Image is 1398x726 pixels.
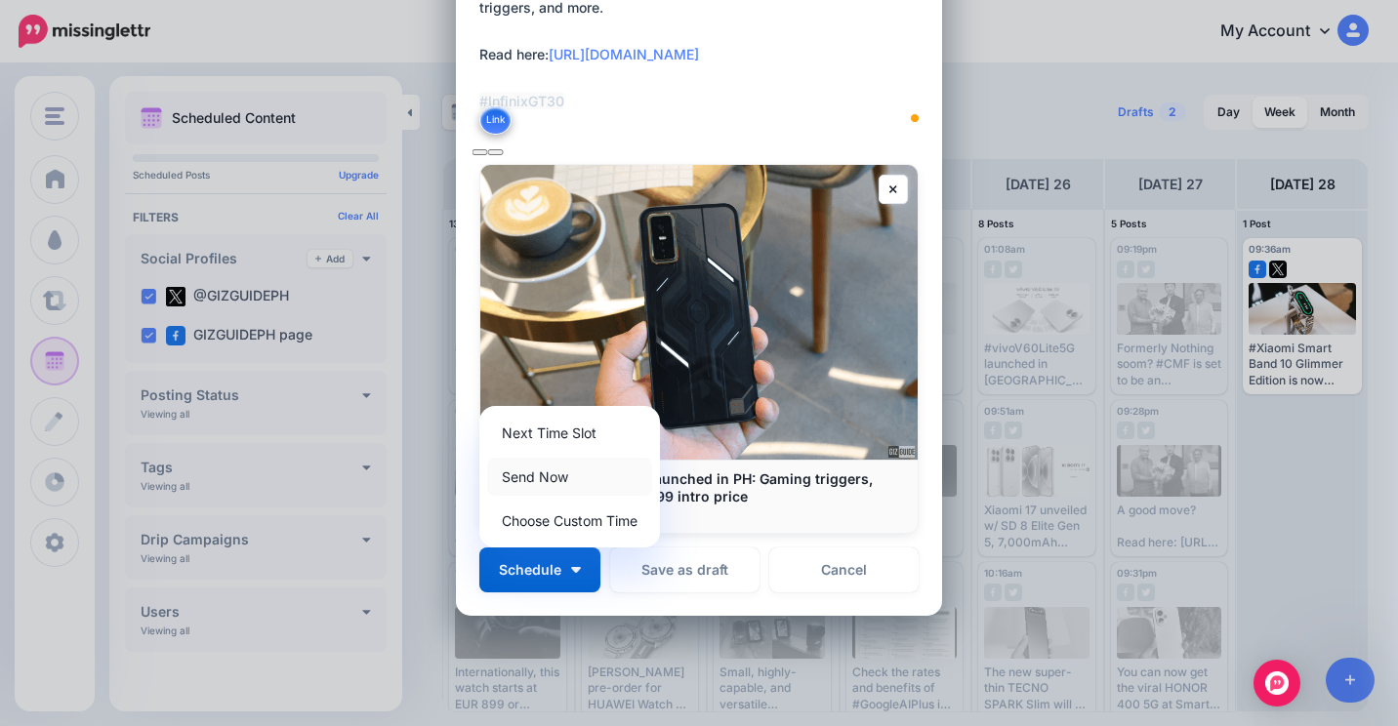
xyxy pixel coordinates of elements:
[499,563,561,577] span: Schedule
[480,165,918,460] img: Infinix GT 30 officially launched in PH: Gaming triggers, Dimensity 5G, PHP 10,499 intro price
[571,567,581,573] img: arrow-down-white.png
[610,547,760,592] button: Save as draft
[487,414,652,452] a: Next Time Slot
[1254,660,1300,706] div: Open Intercom Messenger
[487,458,652,496] a: Send Now
[500,470,873,504] b: Infinix GT 30 officially launched in PH: Gaming triggers, Dimensity 5G, PHP 10,499 intro price
[487,502,652,540] a: Choose Custom Time
[500,505,898,523] p: [DOMAIN_NAME]
[479,406,660,547] div: Schedule
[479,547,600,592] button: Schedule
[769,547,919,592] a: Cancel
[479,105,512,135] button: Link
